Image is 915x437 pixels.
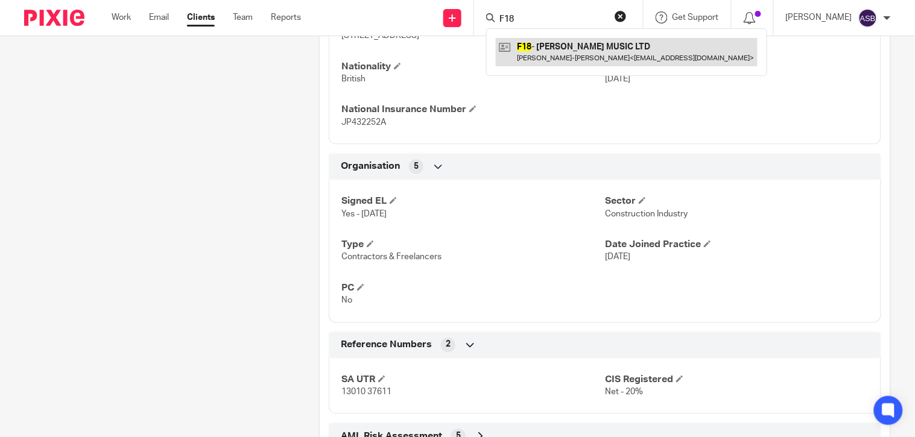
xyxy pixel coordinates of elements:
h4: SA UTR [341,373,605,386]
a: Work [112,11,131,24]
h4: Date Joined Practice [605,238,869,251]
span: Organisation [341,160,400,172]
span: 13010 37611 [341,388,391,396]
span: Contractors & Freelancers [341,253,442,261]
span: Yes - [DATE] [341,210,387,218]
span: Reference Numbers [341,338,432,351]
span: Net - 20% [605,388,643,396]
span: [DATE] [605,253,630,261]
a: Clients [187,11,215,24]
p: [PERSON_NAME] [786,11,852,24]
span: British [341,75,366,83]
span: 2 [446,338,451,350]
span: 5 [414,160,419,172]
span: Get Support [673,13,719,22]
img: Pixie [24,10,84,26]
h4: Type [341,238,605,251]
button: Clear [615,10,627,22]
img: svg%3E [858,8,878,28]
h4: Signed EL [341,195,605,207]
h4: CIS Registered [605,373,869,386]
a: Reports [271,11,301,24]
span: JP432252A [341,118,386,127]
input: Search [498,14,607,25]
a: Email [149,11,169,24]
h4: Nationality [341,60,605,73]
h4: National Insurance Number [341,103,605,116]
h4: PC [341,281,605,294]
h4: Sector [605,195,869,207]
span: No [341,296,352,304]
span: Construction Industry [605,210,688,218]
a: Team [233,11,253,24]
span: [DATE] [605,75,630,83]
